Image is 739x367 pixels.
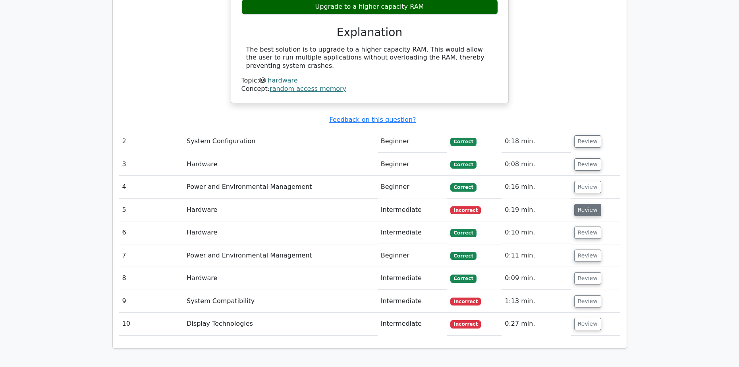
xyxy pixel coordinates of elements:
button: Review [574,204,601,216]
td: 1:13 min. [502,290,571,313]
td: Power and Environmental Management [183,244,378,267]
div: Topic: [241,77,498,85]
button: Review [574,227,601,239]
button: Review [574,295,601,307]
td: System Compatibility [183,290,378,313]
button: Review [574,158,601,171]
button: Review [574,250,601,262]
span: Correct [450,275,476,282]
td: Display Technologies [183,313,378,335]
td: Hardware [183,153,378,176]
td: 0:09 min. [502,267,571,290]
td: Beginner [378,153,448,176]
td: System Configuration [183,130,378,153]
a: random access memory [270,85,346,92]
td: Hardware [183,221,378,244]
a: Feedback on this question? [329,116,416,123]
td: 0:16 min. [502,176,571,198]
td: 9 [119,290,184,313]
a: hardware [268,77,297,84]
td: 8 [119,267,184,290]
td: Beginner [378,244,448,267]
span: Correct [450,138,476,146]
td: 6 [119,221,184,244]
span: Incorrect [450,298,481,306]
span: Correct [450,252,476,260]
span: Correct [450,229,476,237]
div: The best solution is to upgrade to a higher capacity RAM. This would allow the user to run multip... [246,46,493,70]
span: Correct [450,183,476,191]
td: 0:19 min. [502,199,571,221]
td: Hardware [183,199,378,221]
td: 0:08 min. [502,153,571,176]
td: 0:27 min. [502,313,571,335]
td: Power and Environmental Management [183,176,378,198]
td: Intermediate [378,290,448,313]
button: Review [574,318,601,330]
td: 7 [119,244,184,267]
td: 4 [119,176,184,198]
td: Intermediate [378,313,448,335]
div: Concept: [241,85,498,93]
td: 2 [119,130,184,153]
td: 0:10 min. [502,221,571,244]
button: Review [574,181,601,193]
td: Intermediate [378,267,448,290]
td: Beginner [378,130,448,153]
span: Incorrect [450,206,481,214]
span: Incorrect [450,320,481,328]
td: Hardware [183,267,378,290]
td: Intermediate [378,221,448,244]
span: Correct [450,161,476,169]
button: Review [574,272,601,284]
td: 0:18 min. [502,130,571,153]
td: 5 [119,199,184,221]
h3: Explanation [246,26,493,39]
td: 3 [119,153,184,176]
td: Beginner [378,176,448,198]
td: 0:11 min. [502,244,571,267]
td: Intermediate [378,199,448,221]
button: Review [574,135,601,148]
td: 10 [119,313,184,335]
